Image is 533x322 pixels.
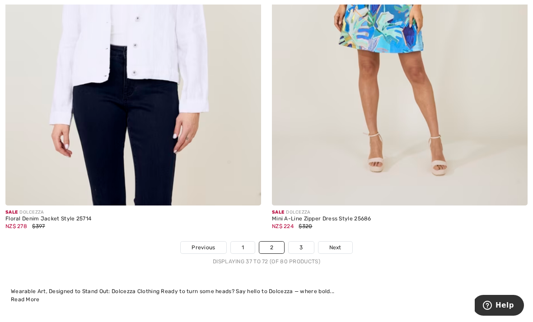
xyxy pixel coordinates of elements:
[272,210,284,215] span: Sale
[11,287,522,295] div: Wearable Art, Designed to Stand Out: Dolcezza Clothing Ready to turn some heads? Say hello to Dol...
[32,223,45,229] span: $397
[259,242,284,253] a: 2
[329,243,341,252] span: Next
[5,210,18,215] span: Sale
[11,296,40,303] span: Read More
[318,242,352,253] a: Next
[475,295,524,317] iframe: Opens a widget where you can find more information
[231,242,255,253] a: 1
[181,242,226,253] a: Previous
[299,223,312,229] span: $320
[5,209,261,216] div: DOLCEZZA
[5,216,261,222] div: Floral Denim Jacket Style 25714
[192,243,215,252] span: Previous
[272,223,294,229] span: NZ$ 224
[272,216,528,222] div: Mini A-Line Zipper Dress Style 25686
[272,209,528,216] div: DOLCEZZA
[5,223,27,229] span: NZ$ 278
[289,242,313,253] a: 3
